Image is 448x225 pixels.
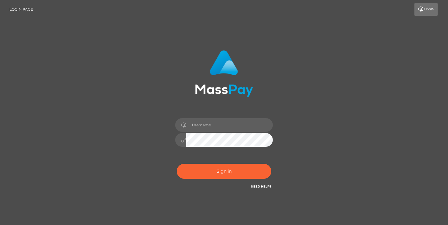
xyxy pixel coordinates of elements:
[414,3,438,16] a: Login
[177,164,271,179] button: Sign in
[9,3,33,16] a: Login Page
[186,118,273,132] input: Username...
[195,50,253,97] img: MassPay Login
[251,185,271,188] a: Need Help?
